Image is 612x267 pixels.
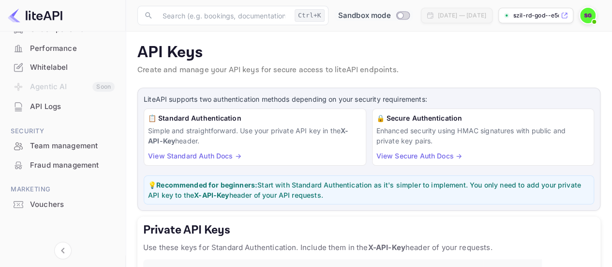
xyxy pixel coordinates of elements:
[6,58,119,76] a: Whitelabel
[30,141,115,152] div: Team management
[338,10,391,21] span: Sandbox mode
[6,39,119,57] a: Performance
[30,199,115,210] div: Vouchers
[6,156,119,175] div: Fraud management
[6,195,119,214] div: Vouchers
[143,242,595,253] p: Use these keys for Standard Authentication. Include them in the header of your requests.
[30,62,115,73] div: Whitelabel
[438,11,486,20] div: [DATE] — [DATE]
[30,101,115,112] div: API Logs
[6,126,119,137] span: Security
[6,58,119,77] div: Whitelabel
[368,243,405,252] strong: X-API-Key
[156,181,257,189] strong: Recommended for beginners:
[6,137,119,155] a: Team management
[6,97,119,115] a: API Logs
[148,126,348,145] strong: X-API-Key
[6,97,119,116] div: API Logs
[148,113,362,124] h6: 📋 Standard Authentication
[6,39,119,58] div: Performance
[8,8,62,23] img: LiteAPI logo
[6,137,119,156] div: Team management
[580,8,596,23] img: Szilárd Godó
[513,11,559,20] p: szil-rd-god--e5dw9.nui...
[30,160,115,171] div: Fraud management
[143,222,595,238] h5: Private API Keys
[6,195,119,213] a: Vouchers
[148,126,362,146] p: Simple and straightforward. Use your private API key in the header.
[376,126,590,146] p: Enhanced security using HMAC signatures with public and private key pairs.
[148,152,241,160] a: View Standard Auth Docs →
[54,242,72,259] button: Collapse navigation
[376,152,462,160] a: View Secure Auth Docs →
[295,9,325,22] div: Ctrl+K
[194,191,229,199] strong: X-API-Key
[376,113,590,124] h6: 🔒 Secure Authentication
[148,180,590,200] p: 💡 Start with Standard Authentication as it's simpler to implement. You only need to add your priv...
[30,43,115,54] div: Performance
[6,156,119,174] a: Fraud management
[157,6,291,25] input: Search (e.g. bookings, documentation)
[6,184,119,195] span: Marketing
[137,64,600,76] p: Create and manage your API keys for secure access to liteAPI endpoints.
[6,20,119,38] a: UI Components
[144,94,594,105] p: LiteAPI supports two authentication methods depending on your security requirements:
[334,10,413,21] div: Switch to Production mode
[137,43,600,63] p: API Keys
